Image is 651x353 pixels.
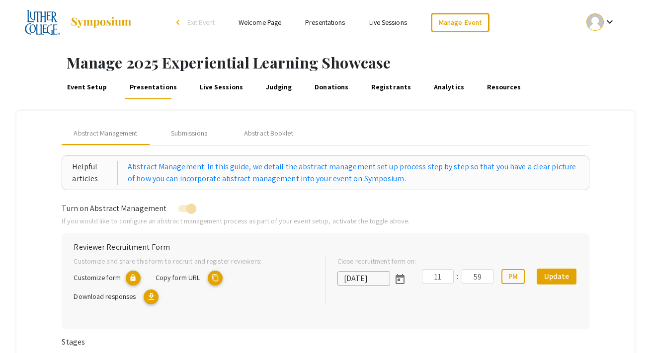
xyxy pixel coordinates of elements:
a: Presentations [305,18,345,27]
mat-icon: Export responses [144,289,159,304]
a: Judging [264,75,294,99]
a: Event Setup [65,75,108,99]
a: Presentations [128,75,178,99]
a: Analytics [432,75,466,99]
img: Symposium by ForagerOne [70,16,132,28]
h1: Manage 2025 Experiential Learning Showcase [67,54,651,71]
h6: Reviewer Recruitment Form [74,242,577,252]
a: 2025 Experiential Learning Showcase [25,10,132,35]
div: : [454,271,462,282]
a: Live Sessions [369,18,407,27]
a: Welcome Page [239,18,281,27]
button: PM [501,269,525,284]
button: Update [537,269,576,284]
a: Manage Event [431,13,489,32]
input: Minutes [462,269,493,284]
p: Customize and share this form to recruit and register reviewers: [74,256,309,267]
a: Registrants [370,75,413,99]
h6: Stages [62,337,589,347]
span: Turn on Abstract Management [62,203,166,213]
p: If you would like to configure an abstract management process as part of your event setup, activa... [62,215,589,226]
a: Abstract Management: In this guide, we detail the abstract management set up process step by step... [128,161,579,185]
div: Helpful articles [72,161,118,185]
span: Customize form [74,273,120,282]
img: 2025 Experiential Learning Showcase [25,10,60,35]
mat-icon: Expand account dropdown [604,16,616,28]
input: Hours [422,269,454,284]
div: arrow_back_ios [176,19,182,25]
span: Download responses [74,291,136,301]
span: Exit Event [187,18,215,27]
span: Abstract Management [74,128,137,139]
button: Open calendar [390,269,410,288]
a: Live Sessions [198,75,244,99]
a: Resources [485,75,522,99]
button: Expand account dropdown [576,11,626,33]
a: Donations [313,75,350,99]
div: Submissions [171,128,207,139]
mat-icon: copy URL [208,271,223,285]
label: Close recruitment form on: [337,256,416,267]
mat-icon: lock [126,271,141,285]
div: Abstract Booklet [244,128,293,139]
span: Copy form URL [156,273,200,282]
iframe: Chat [7,308,42,346]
